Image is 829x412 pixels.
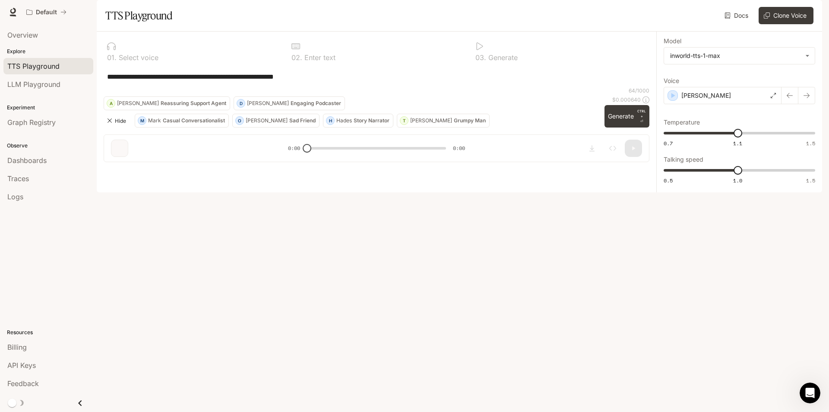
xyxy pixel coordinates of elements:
[475,54,486,61] p: 0 3 .
[806,177,815,184] span: 1.5
[664,48,815,64] div: inworld-tts-1-max
[400,114,408,128] div: T
[670,51,801,60] div: inworld-tts-1-max
[806,140,815,147] span: 1.5
[629,87,649,94] p: 64 / 1000
[161,101,226,106] p: Reassuring Support Agent
[104,96,230,110] button: A[PERSON_NAME]Reassuring Support Agent
[664,177,673,184] span: 0.5
[289,118,316,123] p: Sad Friend
[148,118,161,123] p: Mark
[232,114,320,128] button: O[PERSON_NAME]Sad Friend
[733,177,742,184] span: 1.0
[664,140,673,147] span: 0.7
[163,118,225,123] p: Casual Conversationalist
[323,114,393,128] button: HHadesStory Narrator
[397,114,490,128] button: T[PERSON_NAME]Grumpy Man
[759,7,813,24] button: Clone Voice
[117,101,159,106] p: [PERSON_NAME]
[22,3,70,21] button: All workspaces
[247,101,289,106] p: [PERSON_NAME]
[236,114,244,128] div: O
[664,78,679,84] p: Voice
[336,118,352,123] p: Hades
[105,7,172,24] h1: TTS Playground
[637,109,646,124] p: ⏎
[246,118,288,123] p: [PERSON_NAME]
[326,114,334,128] div: H
[664,38,681,44] p: Model
[291,101,341,106] p: Engaging Podcaster
[454,118,486,123] p: Grumpy Man
[486,54,518,61] p: Generate
[681,91,731,100] p: [PERSON_NAME]
[354,118,389,123] p: Story Narrator
[138,114,146,128] div: M
[723,7,752,24] a: Docs
[800,383,820,403] iframe: Intercom live chat
[637,109,646,119] p: CTRL +
[234,96,345,110] button: D[PERSON_NAME]Engaging Podcaster
[135,114,229,128] button: MMarkCasual Conversationalist
[664,156,703,163] p: Talking speed
[664,119,700,125] p: Temperature
[302,54,335,61] p: Enter text
[291,54,302,61] p: 0 2 .
[410,118,452,123] p: [PERSON_NAME]
[36,9,57,16] p: Default
[237,96,245,110] div: D
[107,96,115,110] div: A
[733,140,742,147] span: 1.1
[604,105,649,128] button: GenerateCTRL +⏎
[612,96,641,103] p: $ 0.000640
[104,114,131,128] button: Hide
[107,54,117,61] p: 0 1 .
[117,54,158,61] p: Select voice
